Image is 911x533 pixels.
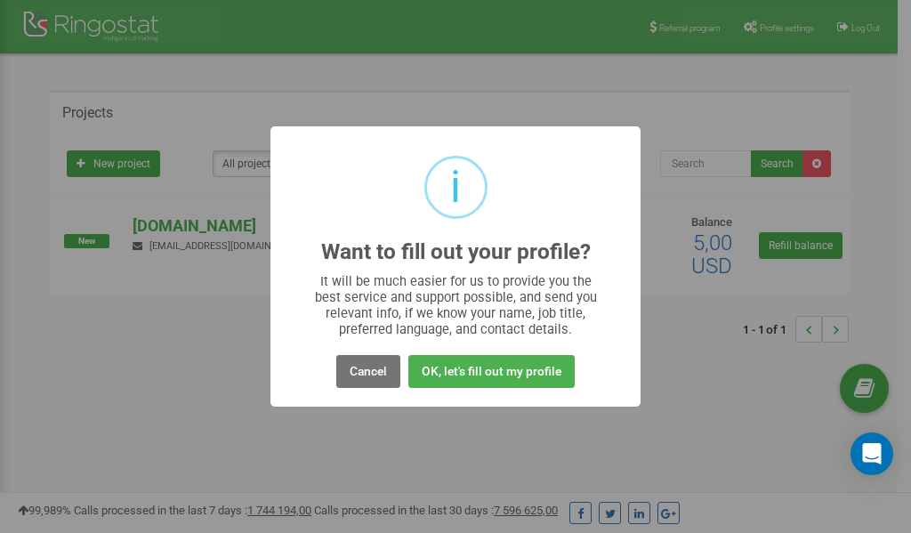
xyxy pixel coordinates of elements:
[306,273,606,337] div: It will be much easier for us to provide you the best service and support possible, and send you ...
[408,355,575,388] button: OK, let's fill out my profile
[851,432,893,475] div: Open Intercom Messenger
[450,158,461,216] div: i
[321,240,591,264] h2: Want to fill out your profile?
[336,355,400,388] button: Cancel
